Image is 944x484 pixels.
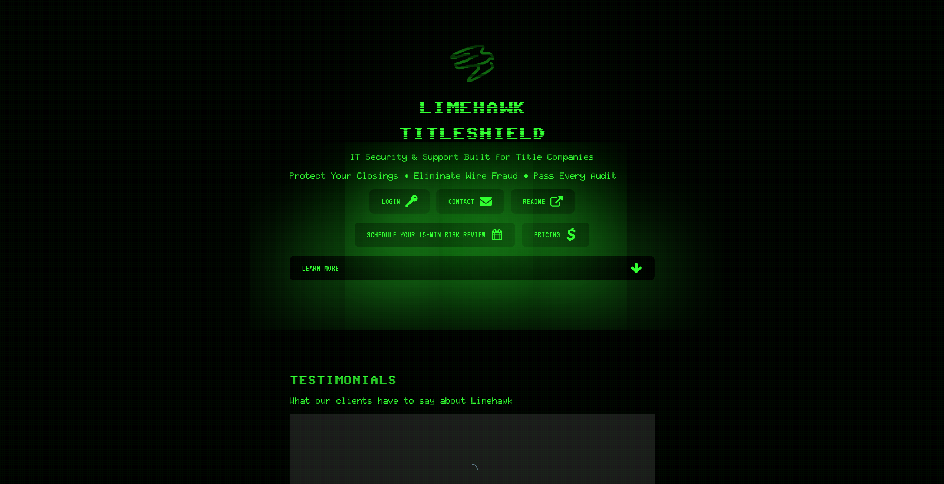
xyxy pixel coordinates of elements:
span: Schedule Your 15-Min Risk Review [367,223,486,247]
p: Testimonials [290,374,655,387]
h1: Limehawk [290,100,655,117]
h1: IT Security & Support Built for Title Companies [290,151,655,162]
h1: Protect Your Closings • Eliminate Wire Fraud • Pass Every Audit [290,171,655,180]
span: Learn more [302,256,625,280]
span: Contact [448,189,474,214]
a: README [511,189,575,214]
span: README [523,189,545,214]
span: Pricing [534,223,560,247]
a: Pricing [522,223,590,247]
p: What our clients have to say about Limehawk [290,396,655,405]
span: Login [382,189,400,214]
a: Schedule Your 15-Min Risk Review [355,223,515,247]
a: Learn more [290,256,655,280]
p: TitleShield [290,126,655,142]
a: Contact [436,189,504,214]
a: Login [369,189,430,214]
